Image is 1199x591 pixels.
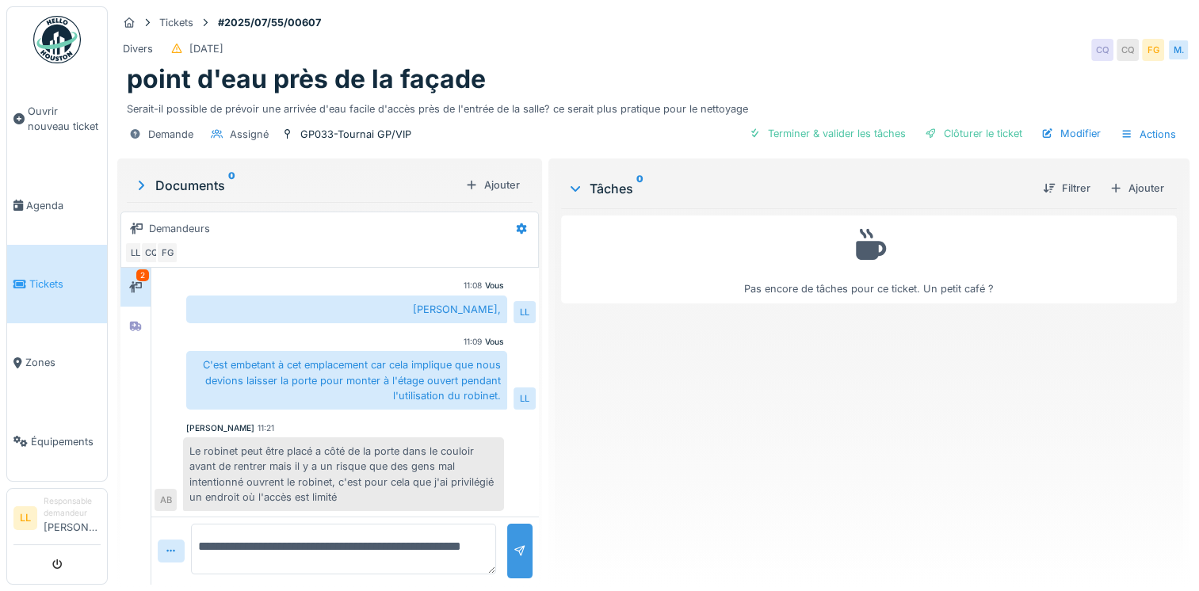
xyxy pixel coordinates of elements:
[918,123,1029,144] div: Clôturer le ticket
[571,223,1167,296] div: Pas encore de tâches pour ce ticket. Un petit café ?
[464,280,482,292] div: 11:08
[25,355,101,370] span: Zones
[228,176,235,195] sup: 0
[186,351,507,410] div: C'est embetant à cet emplacement car cela implique que nous devions laisser la porte pour monter ...
[13,495,101,545] a: LL Responsable demandeur[PERSON_NAME]
[1103,177,1170,199] div: Ajouter
[7,402,107,481] a: Équipements
[7,166,107,245] a: Agenda
[636,179,643,198] sup: 0
[7,323,107,402] a: Zones
[31,434,101,449] span: Équipements
[28,104,101,134] span: Ouvrir nouveau ticket
[7,72,107,166] a: Ouvrir nouveau ticket
[1035,123,1107,144] div: Modifier
[258,422,274,434] div: 11:21
[514,387,536,410] div: LL
[1167,39,1189,61] div: M.
[514,301,536,323] div: LL
[1113,123,1183,146] div: Actions
[1037,177,1097,199] div: Filtrer
[459,174,526,196] div: Ajouter
[44,495,101,520] div: Responsable demandeur
[159,15,193,30] div: Tickets
[485,336,504,348] div: Vous
[1091,39,1113,61] div: CQ
[464,336,482,348] div: 11:09
[44,495,101,541] li: [PERSON_NAME]
[29,276,101,292] span: Tickets
[183,437,504,511] div: Le robinet peut être placé a côté de la porte dans le couloir avant de rentrer mais il y a un ris...
[140,242,162,264] div: CQ
[212,15,327,30] strong: #2025/07/55/00607
[1142,39,1164,61] div: FG
[7,245,107,323] a: Tickets
[13,506,37,530] li: LL
[123,41,153,56] div: Divers
[127,64,486,94] h1: point d'eau près de la façade
[485,280,504,292] div: Vous
[149,221,210,236] div: Demandeurs
[189,41,223,56] div: [DATE]
[133,176,459,195] div: Documents
[127,95,1180,116] div: Serait-il possible de prévoir une arrivée d'eau facile d'accès près de l'entrée de la salle? ce s...
[33,16,81,63] img: Badge_color-CXgf-gQk.svg
[186,295,507,323] div: [PERSON_NAME],
[230,127,269,142] div: Assigné
[156,242,178,264] div: FG
[26,198,101,213] span: Agenda
[567,179,1030,198] div: Tâches
[124,242,147,264] div: LL
[155,489,177,511] div: AB
[186,422,254,434] div: [PERSON_NAME]
[1117,39,1139,61] div: CQ
[300,127,411,142] div: GP033-Tournai GP/VIP
[743,123,912,144] div: Terminer & valider les tâches
[136,269,149,281] div: 2
[148,127,193,142] div: Demande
